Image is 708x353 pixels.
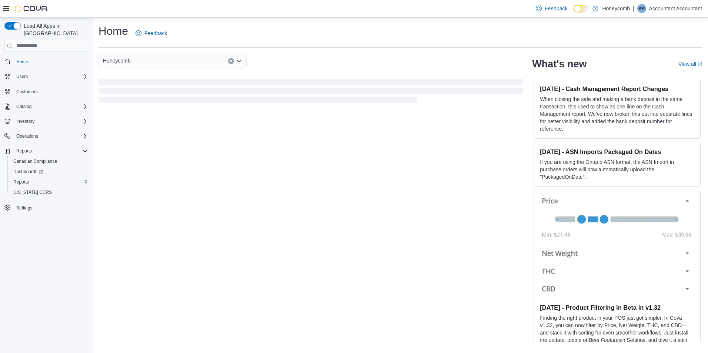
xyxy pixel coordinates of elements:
[16,133,38,139] span: Operations
[21,22,88,37] span: Load All Apps in [GEOGRAPHIC_DATA]
[13,132,88,141] span: Operations
[13,102,88,111] span: Catalog
[10,178,88,186] span: Reports
[7,167,91,177] a: Dashboards
[10,178,32,186] a: Reports
[13,117,37,126] button: Inventory
[1,71,91,82] button: Users
[10,188,55,197] a: [US_STATE] CCRS
[13,147,35,155] button: Reports
[13,87,88,96] span: Customers
[16,205,32,211] span: Settings
[144,30,167,37] span: Feedback
[1,86,91,97] button: Customers
[236,58,242,64] button: Open list of options
[13,57,31,66] a: Home
[678,61,702,67] a: View allExternal link
[16,89,38,95] span: Customers
[98,80,523,104] span: Loading
[13,117,88,126] span: Inventory
[573,5,589,13] input: Dark Mode
[540,158,694,181] p: If you are using the Ontario ASN format, the ASN Import in purchase orders will now automatically...
[1,202,91,213] button: Settings
[13,158,57,164] span: Canadian Compliance
[16,118,34,124] span: Inventory
[13,189,52,195] span: [US_STATE] CCRS
[133,26,170,41] a: Feedback
[4,53,88,232] nav: Complex example
[15,5,48,12] img: Cova
[16,59,28,65] span: Home
[540,95,694,132] p: When closing the safe and making a bank deposit in the same transaction, this used to show as one...
[10,157,60,166] a: Canadian Compliance
[7,187,91,198] button: [US_STATE] CCRS
[540,314,694,351] p: Finding the right product in your POS just got simpler. In Cova v1.32, you can now filter by Pric...
[637,4,646,13] div: Accountant Accountant
[13,72,31,81] button: Users
[13,179,29,185] span: Reports
[13,72,88,81] span: Users
[540,304,694,311] h3: [DATE] - Product Filtering in Beta in v1.32
[10,167,46,176] a: Dashboards
[16,104,31,110] span: Catalog
[540,85,694,93] h3: [DATE] - Cash Management Report Changes
[16,74,28,80] span: Users
[10,188,88,197] span: Washington CCRS
[698,62,702,67] svg: External link
[13,147,88,155] span: Reports
[13,57,88,66] span: Home
[602,4,630,13] p: Honeycomb
[10,167,88,176] span: Dashboards
[13,204,35,212] a: Settings
[16,148,32,154] span: Reports
[633,4,634,13] p: |
[98,24,128,38] h1: Home
[7,156,91,167] button: Canadian Compliance
[13,87,41,96] a: Customers
[1,146,91,156] button: Reports
[13,132,41,141] button: Operations
[103,56,131,65] span: Honeycomb
[533,1,570,16] a: Feedback
[540,148,694,155] h3: [DATE] - ASN Imports Packaged On Dates
[545,5,567,12] span: Feedback
[532,58,587,70] h2: What's new
[7,177,91,187] button: Reports
[1,131,91,141] button: Operations
[1,101,91,112] button: Catalog
[639,4,645,13] span: AA
[1,56,91,67] button: Home
[10,157,88,166] span: Canadian Compliance
[1,116,91,127] button: Inventory
[589,337,621,343] em: Beta Features
[13,203,88,212] span: Settings
[649,4,702,13] p: Accountant Accountant
[228,58,234,64] button: Clear input
[13,169,43,175] span: Dashboards
[13,102,34,111] button: Catalog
